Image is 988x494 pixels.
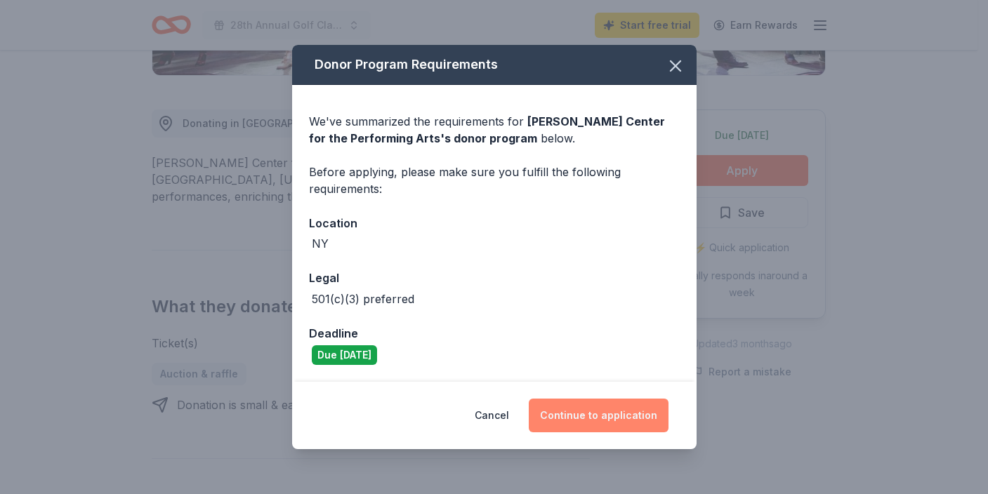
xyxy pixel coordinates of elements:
div: Location [309,214,680,232]
div: Deadline [309,324,680,342]
div: Due [DATE] [312,345,377,365]
button: Cancel [475,399,509,432]
div: NY [312,235,329,252]
div: Donor Program Requirements [292,45,697,85]
div: 501(c)(3) preferred [312,291,414,307]
div: Before applying, please make sure you fulfill the following requirements: [309,163,680,197]
div: We've summarized the requirements for below. [309,113,680,147]
div: Legal [309,269,680,287]
button: Continue to application [529,399,668,432]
